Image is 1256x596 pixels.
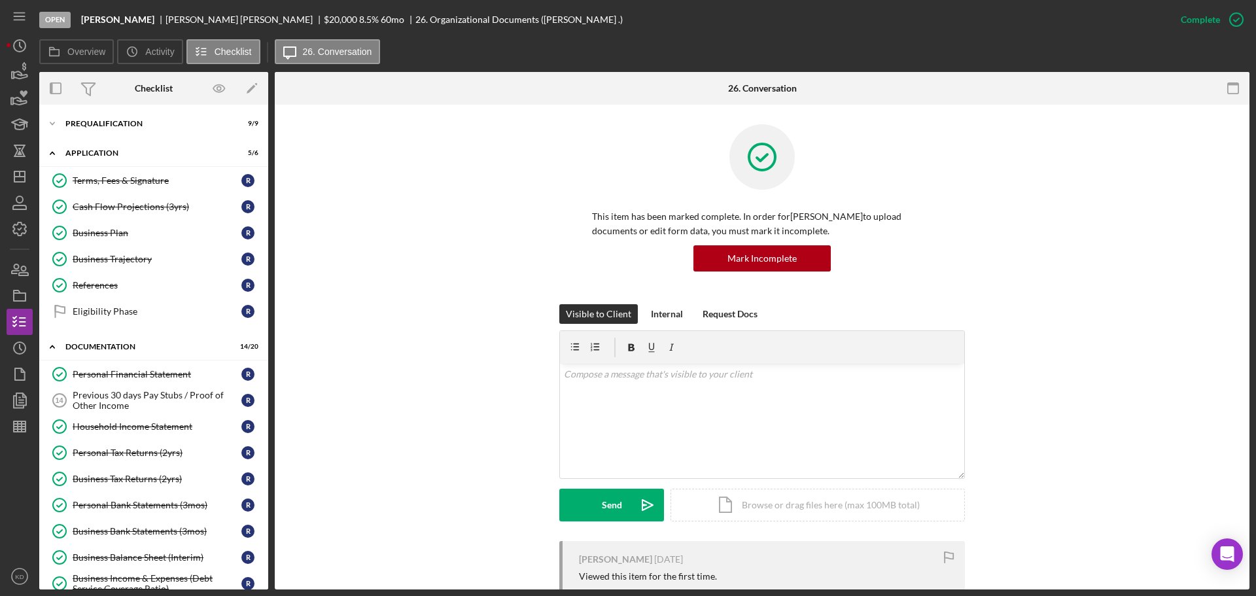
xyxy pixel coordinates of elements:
[67,46,105,57] label: Overview
[241,446,254,459] div: R
[241,253,254,266] div: R
[651,304,683,324] div: Internal
[241,305,254,318] div: R
[65,149,226,157] div: Application
[73,306,241,317] div: Eligibility Phase
[241,279,254,292] div: R
[579,554,652,565] div: [PERSON_NAME]
[235,343,258,351] div: 14 / 20
[73,390,241,411] div: Previous 30 days Pay Stubs / Proof of Other Income
[559,489,664,521] button: Send
[73,573,241,594] div: Business Income & Expenses (Debt Service Coverage Ratio)
[73,552,241,563] div: Business Balance Sheet (Interim)
[73,447,241,458] div: Personal Tax Returns (2yrs)
[46,298,262,324] a: Eligibility PhaseR
[727,245,797,272] div: Mark Incomplete
[46,387,262,413] a: 14Previous 30 days Pay Stubs / Proof of Other IncomeR
[81,14,154,25] b: [PERSON_NAME]
[46,246,262,272] a: Business TrajectoryR
[73,228,241,238] div: Business Plan
[241,394,254,407] div: R
[65,343,226,351] div: Documentation
[235,120,258,128] div: 9 / 9
[728,83,797,94] div: 26. Conversation
[145,46,174,57] label: Activity
[166,14,324,25] div: [PERSON_NAME] [PERSON_NAME]
[7,563,33,589] button: KD
[1168,7,1249,33] button: Complete
[39,12,71,28] div: Open
[73,202,241,212] div: Cash Flow Projections (3yrs)
[186,39,260,64] button: Checklist
[73,526,241,536] div: Business Bank Statements (3mos)
[215,46,252,57] label: Checklist
[73,474,241,484] div: Business Tax Returns (2yrs)
[1212,538,1243,570] div: Open Intercom Messenger
[415,14,623,25] div: 26. Organizational Documents ([PERSON_NAME] .)
[235,149,258,157] div: 5 / 6
[241,525,254,538] div: R
[73,254,241,264] div: Business Trajectory
[135,83,173,94] div: Checklist
[241,577,254,590] div: R
[46,518,262,544] a: Business Bank Statements (3mos)R
[602,489,622,521] div: Send
[241,174,254,187] div: R
[46,492,262,518] a: Personal Bank Statements (3mos)R
[241,368,254,381] div: R
[73,500,241,510] div: Personal Bank Statements (3mos)
[46,413,262,440] a: Household Income StatementR
[359,14,379,25] div: 8.5 %
[46,167,262,194] a: Terms, Fees & SignatureR
[46,194,262,220] a: Cash Flow Projections (3yrs)R
[46,544,262,570] a: Business Balance Sheet (Interim)R
[275,39,381,64] button: 26. Conversation
[46,272,262,298] a: ReferencesR
[46,361,262,387] a: Personal Financial StatementR
[73,175,241,186] div: Terms, Fees & Signature
[324,14,357,25] span: $20,000
[55,396,63,404] tspan: 14
[46,440,262,466] a: Personal Tax Returns (2yrs)R
[644,304,689,324] button: Internal
[117,39,183,64] button: Activity
[241,551,254,564] div: R
[241,499,254,512] div: R
[15,573,24,580] text: KD
[46,220,262,246] a: Business PlanR
[592,209,932,239] p: This item has been marked complete. In order for [PERSON_NAME] to upload documents or edit form d...
[1181,7,1220,33] div: Complete
[241,472,254,485] div: R
[566,304,631,324] div: Visible to Client
[381,14,404,25] div: 60 mo
[703,304,758,324] div: Request Docs
[559,304,638,324] button: Visible to Client
[303,46,372,57] label: 26. Conversation
[241,226,254,239] div: R
[241,420,254,433] div: R
[73,421,241,432] div: Household Income Statement
[241,200,254,213] div: R
[73,369,241,379] div: Personal Financial Statement
[693,245,831,272] button: Mark Incomplete
[73,280,241,290] div: References
[579,571,717,582] div: Viewed this item for the first time.
[65,120,226,128] div: Prequalification
[39,39,114,64] button: Overview
[696,304,764,324] button: Request Docs
[46,466,262,492] a: Business Tax Returns (2yrs)R
[654,554,683,565] time: 2025-09-16 14:45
